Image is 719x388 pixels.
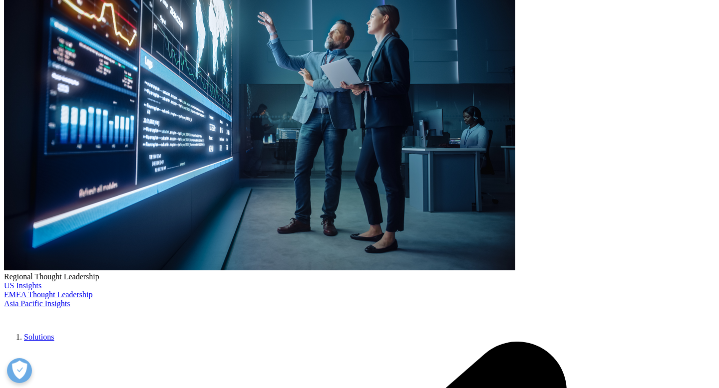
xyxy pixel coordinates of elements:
a: EMEA Thought Leadership [4,290,92,299]
button: Öppna preferenser [7,358,32,383]
div: Regional Thought Leadership [4,272,715,281]
img: IQVIA Healthcare Information Technology and Pharma Clinical Research Company [4,308,84,323]
a: Solutions [24,333,54,341]
a: US Insights [4,281,41,290]
a: Asia Pacific Insights [4,299,70,308]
